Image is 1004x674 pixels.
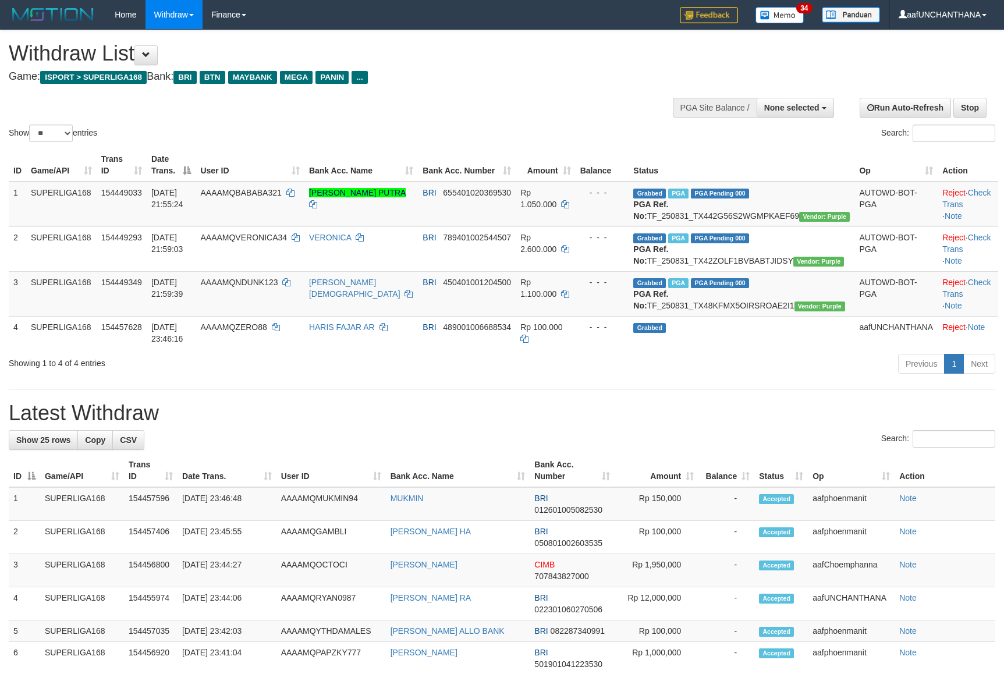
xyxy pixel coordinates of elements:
td: 5 [9,620,40,642]
span: Vendor URL: https://trx4.1velocity.biz [793,257,844,267]
span: PGA Pending [691,189,749,198]
img: panduan.png [822,7,880,23]
span: PGA Pending [691,278,749,288]
td: [DATE] 23:44:06 [178,587,276,620]
td: AAAAMQMUKMIN94 [276,487,386,521]
span: MAYBANK [228,71,277,84]
th: Trans ID: activate to sort column ascending [124,454,178,487]
td: SUPERLIGA168 [26,316,97,349]
td: AAAAMQOCTOCI [276,554,386,587]
td: SUPERLIGA168 [40,620,124,642]
a: Reject [942,278,966,287]
span: Copy 450401001204500 to clipboard [443,278,511,287]
span: BRI [173,71,196,84]
a: Note [899,527,917,536]
span: Accepted [759,594,794,604]
span: AAAAMQNDUNK123 [200,278,278,287]
span: Copy 489001006688534 to clipboard [443,322,511,332]
th: Bank Acc. Name: activate to sort column ascending [386,454,530,487]
b: PGA Ref. No: [633,200,668,221]
td: AAAAMQRYAN0987 [276,587,386,620]
th: Bank Acc. Number: activate to sort column ascending [418,148,516,182]
span: [DATE] 21:55:24 [151,188,183,209]
a: Check Trans [942,278,991,299]
div: - - - [580,232,625,243]
th: Balance: activate to sort column ascending [698,454,754,487]
span: Copy 082287340991 to clipboard [551,626,605,636]
td: [DATE] 23:44:27 [178,554,276,587]
a: Run Auto-Refresh [860,98,951,118]
img: Button%20Memo.svg [755,7,804,23]
span: 154449293 [101,233,142,242]
td: SUPERLIGA168 [40,521,124,554]
a: Note [899,494,917,503]
th: Op: activate to sort column ascending [808,454,895,487]
td: aafphoenmanit [808,620,895,642]
td: - [698,554,754,587]
a: [PERSON_NAME] [391,560,457,569]
span: Grabbed [633,189,666,198]
td: 154457406 [124,521,178,554]
td: AUTOWD-BOT-PGA [854,271,938,316]
span: 154449349 [101,278,142,287]
label: Show entries [9,125,97,142]
td: 154456800 [124,554,178,587]
span: BRI [423,322,436,332]
th: Date Trans.: activate to sort column ascending [178,454,276,487]
div: - - - [580,276,625,288]
a: Note [945,256,962,265]
span: Rp 1.100.000 [520,278,556,299]
a: Show 25 rows [9,430,78,450]
td: SUPERLIGA168 [40,587,124,620]
td: · · [938,271,998,316]
a: Stop [953,98,987,118]
img: MOTION_logo.png [9,6,97,23]
td: 1 [9,182,26,227]
td: - [698,620,754,642]
span: BRI [423,278,436,287]
span: AAAAMQVERONICA34 [200,233,287,242]
span: Copy 501901041223530 to clipboard [534,659,602,669]
button: None selected [757,98,834,118]
a: Note [945,301,962,310]
a: HARIS FAJAR AR [309,322,375,332]
span: Accepted [759,527,794,537]
th: Amount: activate to sort column ascending [516,148,575,182]
input: Search: [913,125,995,142]
th: Date Trans.: activate to sort column descending [147,148,196,182]
td: SUPERLIGA168 [26,226,97,271]
div: - - - [580,321,625,333]
td: aafphoenmanit [808,487,895,521]
td: Rp 12,000,000 [615,587,698,620]
span: AAAAMQBABABA321 [200,188,281,197]
a: 1 [944,354,964,374]
td: TF_250831_TX48KFMX5OIRSROAE2I1 [629,271,854,316]
td: aafUNCHANTHANA [854,316,938,349]
h1: Withdraw List [9,42,658,65]
a: Reject [942,188,966,197]
a: [PERSON_NAME] PUTRA [309,188,406,197]
th: Trans ID: activate to sort column ascending [97,148,147,182]
a: Reject [942,322,966,332]
td: [DATE] 23:42:03 [178,620,276,642]
span: Accepted [759,494,794,504]
td: [DATE] 23:46:48 [178,487,276,521]
a: CSV [112,430,144,450]
td: Rp 150,000 [615,487,698,521]
b: PGA Ref. No: [633,289,668,310]
span: ... [352,71,367,84]
select: Showentries [29,125,73,142]
th: Op: activate to sort column ascending [854,148,938,182]
span: Accepted [759,627,794,637]
div: - - - [580,187,625,198]
td: AUTOWD-BOT-PGA [854,182,938,227]
th: Status: activate to sort column ascending [754,454,808,487]
h4: Game: Bank: [9,71,658,83]
span: Grabbed [633,278,666,288]
span: Grabbed [633,233,666,243]
span: Accepted [759,561,794,570]
span: Copy 012601005082530 to clipboard [534,505,602,515]
span: ISPORT > SUPERLIGA168 [40,71,147,84]
th: Status [629,148,854,182]
span: Marked by aafheankoy [668,278,689,288]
